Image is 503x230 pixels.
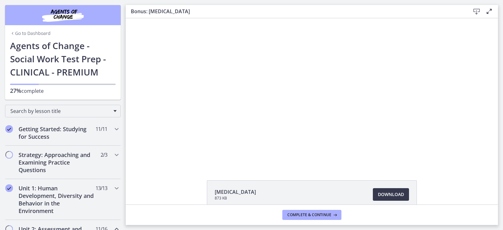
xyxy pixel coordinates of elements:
h2: Strategy: Approaching and Examining Practice Questions [19,151,95,174]
i: Completed [5,125,13,133]
a: Go to Dashboard [10,30,51,36]
span: 13 / 13 [96,184,107,192]
a: Download [373,188,409,201]
h3: Bonus: [MEDICAL_DATA] [131,8,460,15]
span: Download [378,191,404,198]
h2: Getting Started: Studying for Success [19,125,95,140]
span: Complete & continue [287,212,331,217]
div: Search by lesson title [5,105,121,117]
span: 873 KB [215,196,256,201]
i: Completed [5,184,13,192]
img: Agents of Change [25,8,101,23]
p: complete [10,87,116,95]
span: [MEDICAL_DATA] [215,188,256,196]
span: Search by lesson title [10,108,110,115]
span: 2 / 3 [101,151,107,159]
h2: Unit 1: Human Development, Diversity and Behavior in the Environment [19,184,95,215]
span: 11 / 11 [96,125,107,133]
h1: Agents of Change - Social Work Test Prep - CLINICAL - PREMIUM [10,39,116,79]
span: 27% [10,87,21,94]
button: Complete & continue [282,210,341,220]
iframe: Video Lesson [126,18,498,166]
